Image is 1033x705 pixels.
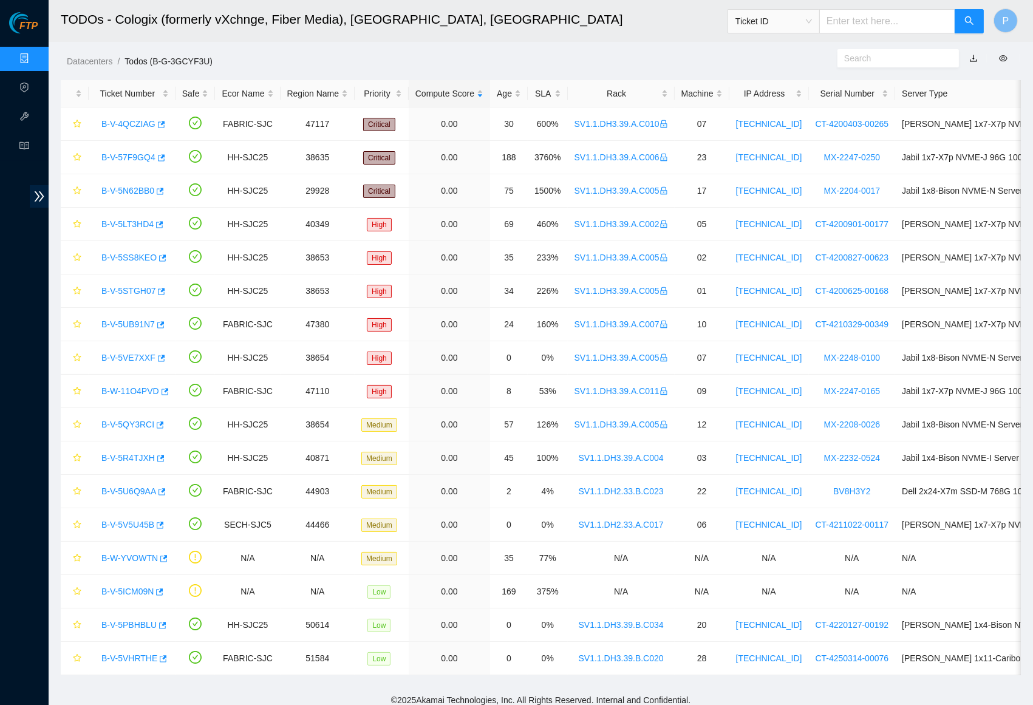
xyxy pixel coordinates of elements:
span: check-circle [189,384,202,397]
a: CT-4250314-00076 [816,653,889,663]
span: exclamation-circle [189,551,202,564]
td: 51584 [281,642,355,675]
td: HH-SJC25 [215,408,280,441]
td: HH-SJC25 [215,608,280,642]
td: HH-SJC25 [215,274,280,308]
span: star [73,387,81,397]
td: 1500% [528,174,568,208]
span: star [73,420,81,430]
td: 0 [490,642,528,675]
span: lock [660,353,668,362]
td: 05 [675,208,729,241]
td: 40349 [281,208,355,241]
a: [TECHNICAL_ID] [736,253,802,262]
span: High [367,251,392,265]
td: 0.00 [409,208,490,241]
td: HH-SJC25 [215,241,280,274]
td: 53% [528,375,568,408]
a: MX-2204-0017 [824,186,881,196]
span: High [367,218,392,231]
button: star [67,281,82,301]
span: Medium [361,485,397,499]
a: MX-2248-0100 [824,353,881,363]
td: 0.00 [409,642,490,675]
td: 75 [490,174,528,208]
td: 47117 [281,107,355,141]
span: star [73,153,81,163]
td: 03 [675,441,729,475]
td: 09 [675,375,729,408]
td: 38635 [281,141,355,174]
span: Medium [361,519,397,532]
td: N/A [809,542,896,575]
input: Enter text here... [819,9,955,33]
td: 0 [490,508,528,542]
td: 35 [490,241,528,274]
span: check-circle [189,217,202,230]
a: SV1.1.DH3.39.A.C005lock [574,186,668,196]
button: star [67,515,82,534]
a: B-W-YVOWTN [101,553,158,563]
a: SV1.1.DH2.33.A.C017 [579,520,664,530]
td: 47110 [281,375,355,408]
td: 0% [528,508,568,542]
td: N/A [729,542,809,575]
td: N/A [675,575,729,608]
button: star [67,649,82,668]
a: CT-4200901-00177 [816,219,889,229]
td: 40871 [281,441,355,475]
td: 30 [490,107,528,141]
a: B-V-5ICM09N [101,587,154,596]
span: Critical [363,185,395,198]
a: B-V-5LT3HD4 [101,219,154,229]
button: star [67,114,82,134]
td: N/A [215,542,280,575]
td: N/A [281,575,355,608]
td: N/A [568,542,675,575]
td: 460% [528,208,568,241]
span: High [367,385,392,398]
span: lock [660,186,668,195]
a: MX-2208-0026 [824,420,881,429]
td: FABRIC-SJC [215,642,280,675]
a: SV1.1.DH3.39.A.C005lock [574,353,668,363]
a: Akamai TechnologiesFTP [9,22,38,38]
a: [TECHNICAL_ID] [736,620,802,630]
td: HH-SJC25 [215,141,280,174]
img: Akamai Technologies [9,12,61,33]
button: star [67,448,82,468]
span: star [73,487,81,497]
td: 2 [490,475,528,508]
td: 28 [675,642,729,675]
a: SV1.1.DH3.39.B.C020 [579,653,664,663]
span: read [19,135,29,160]
td: N/A [809,575,896,608]
td: 3760% [528,141,568,174]
a: [TECHNICAL_ID] [736,353,802,363]
td: 0.00 [409,274,490,308]
a: B-V-5STGH07 [101,286,155,296]
a: MX-2232-0524 [824,453,881,463]
button: download [960,49,987,68]
a: B-W-11O4PVD [101,386,159,396]
span: check-circle [189,484,202,497]
td: 23 [675,141,729,174]
td: N/A [215,575,280,608]
span: star [73,353,81,363]
a: MX-2247-0250 [824,152,881,162]
span: check-circle [189,317,202,330]
td: 07 [675,107,729,141]
button: star [67,214,82,234]
td: 169 [490,575,528,608]
button: star [67,415,82,434]
a: [TECHNICAL_ID] [736,420,802,429]
a: SV1.1.DH3.39.A.C005lock [574,253,668,262]
a: Datacenters [67,56,112,66]
span: lock [660,153,668,162]
td: N/A [675,542,729,575]
td: 188 [490,141,528,174]
button: star [67,615,82,635]
td: HH-SJC25 [215,441,280,475]
a: SV1.1.DH3.39.A.C004 [579,453,664,463]
td: 226% [528,274,568,308]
